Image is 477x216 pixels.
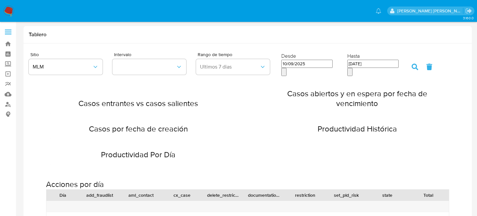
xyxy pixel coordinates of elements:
[270,89,445,108] h2: Casos abiertos y en espera por fecha de vencimiento
[376,8,381,14] a: Notificaciones
[289,192,321,198] div: restriction
[412,192,444,198] div: Total
[30,52,114,57] span: Sitio
[84,192,116,198] div: add_fraudlist
[198,52,281,57] span: Rango de tiempo
[33,64,92,70] span: MLM
[51,124,226,134] h2: Casos por fecha de creación
[207,192,239,198] div: delete_restriction
[281,52,296,59] label: Desde
[29,59,103,75] button: MLM
[347,52,360,59] label: Hasta
[200,64,259,70] span: Ultimos 7 dias
[51,192,75,198] div: Día
[29,31,467,38] h1: Tablero
[125,192,157,198] div: aml_contact
[465,8,472,14] a: Salir
[51,150,226,160] h2: Productividad Por Día
[248,192,280,198] div: documentation_requested
[114,52,198,57] span: Intervalo
[196,59,270,75] button: Ultimos 7 dias
[397,8,463,14] p: brenda.morenoreyes@mercadolibre.com.mx
[46,179,449,189] h2: Acciones por día
[270,124,445,134] h2: Productividad Histórica
[166,192,198,198] div: cx_case
[371,192,403,198] div: state
[330,192,362,198] div: set_pld_risk
[51,99,226,108] h2: Casos entrantes vs casos salientes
